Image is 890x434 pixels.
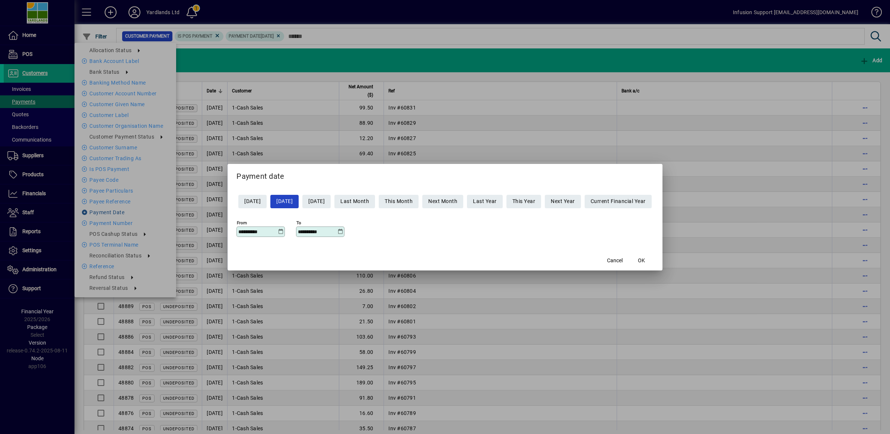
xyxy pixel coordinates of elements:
button: [DATE] [238,195,267,208]
span: Last Year [473,195,497,208]
span: [DATE] [244,195,261,208]
span: This Year [512,195,535,208]
button: Current Financial Year [585,195,652,208]
button: [DATE] [270,195,299,208]
span: Cancel [607,257,623,264]
span: This Month [385,195,413,208]
button: Next Year [545,195,581,208]
button: OK [630,254,654,267]
button: Cancel [603,254,627,267]
span: [DATE] [308,195,325,208]
button: Last Month [334,195,375,208]
button: This Year [506,195,541,208]
span: [DATE] [276,195,293,208]
mat-label: To [296,220,301,225]
span: OK [638,257,645,264]
mat-label: From [237,220,247,225]
span: Last Month [340,195,369,208]
button: Last Year [467,195,503,208]
button: Next Month [422,195,463,208]
span: Next Year [551,195,575,208]
button: [DATE] [302,195,331,208]
span: Current Financial Year [591,195,646,208]
span: Next Month [428,195,457,208]
h2: Payment date [228,164,662,186]
button: This Month [379,195,419,208]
